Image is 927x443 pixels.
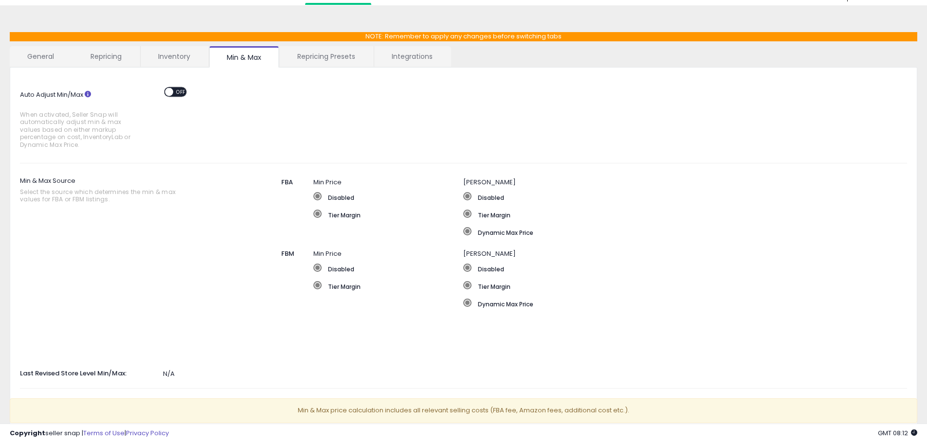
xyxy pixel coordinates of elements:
[463,264,764,273] label: Disabled
[20,173,231,208] label: Min & Max Source
[141,46,208,67] a: Inventory
[463,227,839,237] label: Dynamic Max Price
[13,366,163,378] label: Last Revised Store Level Min/Max:
[463,299,764,308] label: Dynamic Max Price
[374,46,450,67] a: Integrations
[463,281,764,291] label: Tier Margin
[209,46,279,68] a: Min & Max
[313,249,342,258] span: Min Price
[313,281,464,291] label: Tier Margin
[173,88,189,96] span: OFF
[20,188,193,203] span: Select the source which determines the min & max values for FBA or FBM listings.
[10,32,917,41] p: NOTE: Remember to apply any changes before switching tabs
[463,210,839,219] label: Tier Margin
[73,46,139,67] a: Repricing
[13,370,914,379] div: N/A
[313,264,464,273] label: Disabled
[10,428,45,438] strong: Copyright
[878,428,917,438] span: 2025-10-10 08:12 GMT
[13,87,163,153] label: Auto Adjust Min/Max
[83,428,125,438] a: Terms of Use
[10,46,72,67] a: General
[313,177,342,187] span: Min Price
[10,429,169,438] div: seller snap | |
[280,46,373,67] a: Repricing Presets
[281,249,294,258] span: FBM
[463,177,516,187] span: [PERSON_NAME]
[20,111,135,148] span: When activated, Seller Snap will automatically adjust min & max values based on either markup per...
[10,398,917,423] p: Min & Max price calculation includes all relevant selling costs (FBA fee, Amazon fees, additional...
[281,177,293,187] span: FBA
[463,249,516,258] span: [PERSON_NAME]
[126,428,169,438] a: Privacy Policy
[313,210,464,219] label: Tier Margin
[463,192,839,202] label: Disabled
[313,192,464,202] label: Disabled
